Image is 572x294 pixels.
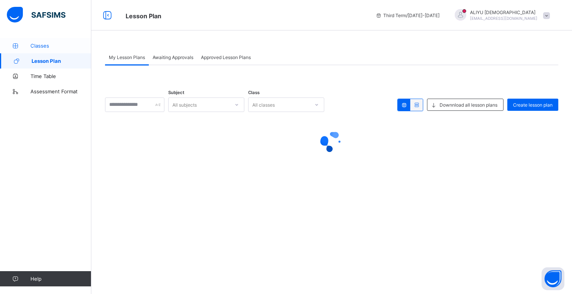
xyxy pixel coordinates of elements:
[30,88,91,94] span: Assessment Format
[376,13,440,18] span: session/term information
[248,90,260,95] span: Class
[7,7,65,23] img: safsims
[201,54,251,60] span: Approved Lesson Plans
[542,267,564,290] button: Open asap
[126,12,161,20] span: Lesson Plan
[168,90,184,95] span: Subject
[30,43,91,49] span: Classes
[470,10,537,15] span: ALIYU [DEMOGRAPHIC_DATA]
[172,97,197,112] div: All subjects
[440,102,497,108] span: Downnload all lesson plans
[153,54,193,60] span: Awaiting Approvals
[252,97,275,112] div: All classes
[30,276,91,282] span: Help
[470,16,537,21] span: [EMAIL_ADDRESS][DOMAIN_NAME]
[447,9,554,22] div: ALIYUMUHAMMAD
[109,54,145,60] span: My Lesson Plans
[513,102,553,108] span: Create lesson plan
[32,58,91,64] span: Lesson Plan
[30,73,91,79] span: Time Table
